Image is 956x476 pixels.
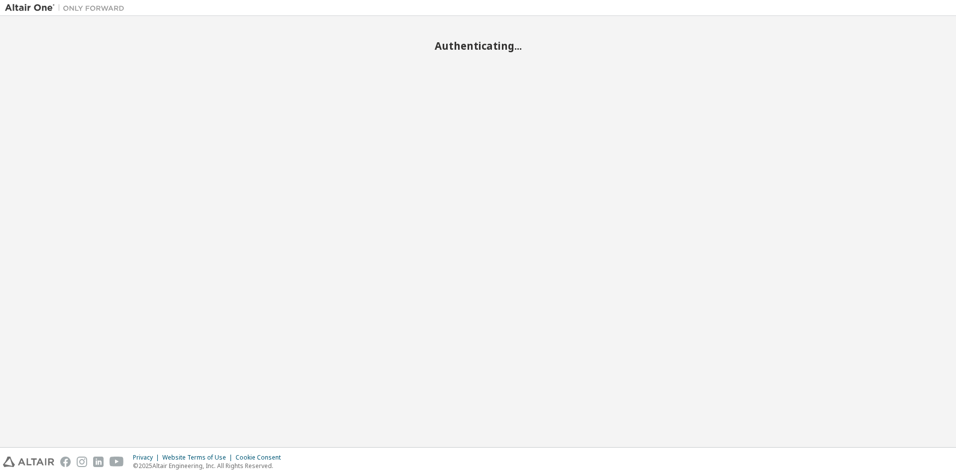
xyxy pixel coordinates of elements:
[60,457,71,467] img: facebook.svg
[110,457,124,467] img: youtube.svg
[3,457,54,467] img: altair_logo.svg
[133,462,287,470] p: © 2025 Altair Engineering, Inc. All Rights Reserved.
[162,454,236,462] div: Website Terms of Use
[5,3,129,13] img: Altair One
[77,457,87,467] img: instagram.svg
[236,454,287,462] div: Cookie Consent
[5,39,951,52] h2: Authenticating...
[93,457,104,467] img: linkedin.svg
[133,454,162,462] div: Privacy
